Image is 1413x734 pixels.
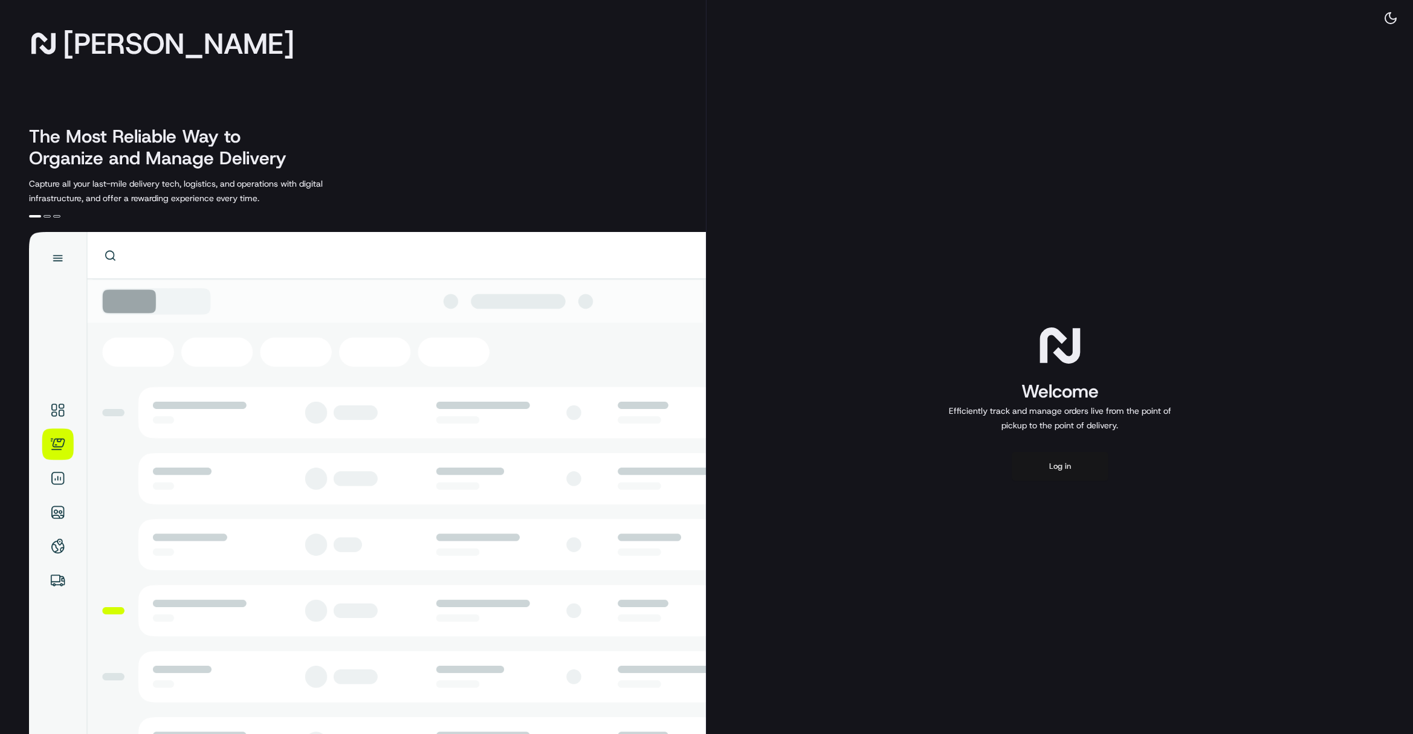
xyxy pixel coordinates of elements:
[29,176,377,205] p: Capture all your last-mile delivery tech, logistics, and operations with digital infrastructure, ...
[63,31,294,56] span: [PERSON_NAME]
[29,126,300,169] h2: The Most Reliable Way to Organize and Manage Delivery
[1012,452,1108,481] button: Log in
[944,404,1176,433] p: Efficiently track and manage orders live from the point of pickup to the point of delivery.
[944,379,1176,404] h1: Welcome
